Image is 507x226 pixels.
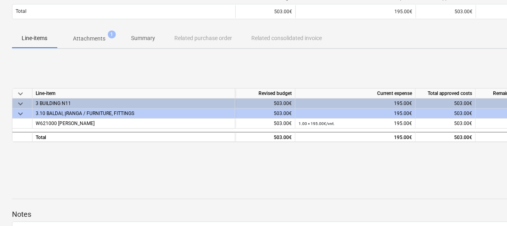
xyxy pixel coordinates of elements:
div: 503.00€ [416,5,476,18]
iframe: Chat Widget [467,188,507,226]
div: 503.00€ [416,132,476,142]
p: Total [16,8,26,15]
div: 503.00€ [235,119,295,129]
div: 503.00€ [416,109,476,119]
div: 503.00€ [235,132,295,142]
div: 3 BUILDING N11 [36,99,232,108]
span: W621000 Pašto dėžutės [36,121,95,126]
div: 503.00€ [235,109,295,119]
div: 195.00€ [299,109,412,119]
div: Revised budget [235,89,295,99]
div: 195.00€ [299,133,412,143]
small: 1.00 × 195.00€ / vnt. [299,121,335,126]
div: 503.00€ [235,99,295,109]
span: keyboard_arrow_down [16,109,25,119]
div: 503.00€ [416,99,476,109]
div: 503.00€ [235,5,295,18]
div: Total approved costs [416,89,476,99]
p: Line-items [22,34,47,42]
p: Attachments [73,34,105,43]
div: Line-item [32,89,235,99]
span: keyboard_arrow_down [16,99,25,109]
div: 3.10 BALDAI, ĮRANGA / FURNITURE, FITTINGS [36,109,232,118]
div: Total [32,132,235,142]
span: 503.00€ [454,121,472,126]
div: Current expense [295,89,416,99]
span: keyboard_arrow_down [16,89,25,99]
span: 1 [108,30,116,38]
p: Summary [131,34,155,42]
div: 195.00€ [299,119,412,129]
div: 195.00€ [299,9,412,14]
div: 195.00€ [299,99,412,109]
